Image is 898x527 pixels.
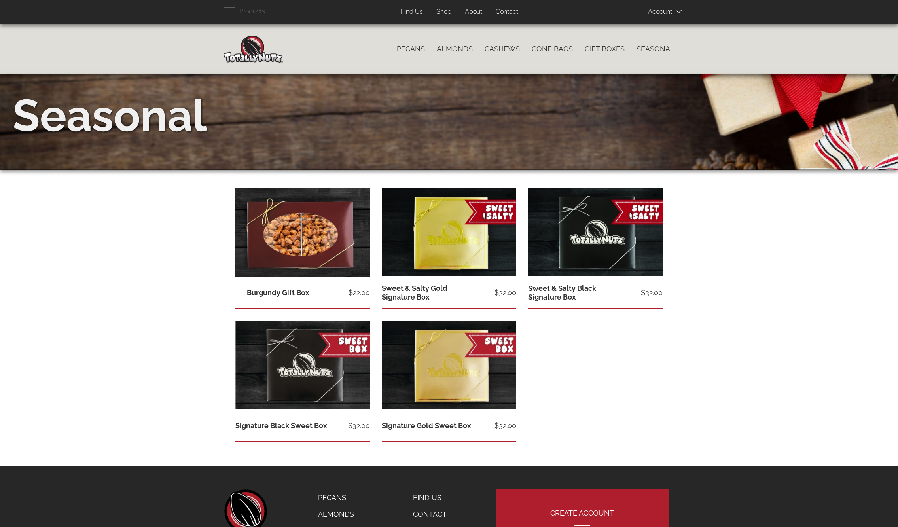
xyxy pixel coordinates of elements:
a: Sweet & Salty Gold Signature Box [382,284,447,301]
a: Signature Gold Sweet Box [382,421,471,430]
img: Home [224,36,283,63]
a: Pecans [312,489,362,506]
a: Contact [407,506,471,523]
a: Find Us [395,4,429,20]
a: Contact [490,4,524,20]
a: Pecans [391,41,431,57]
a: Shop [430,4,457,20]
img: sweet-box-black-box-01_0.jpg [235,321,370,409]
a: Signature Black Sweet Box [235,421,327,430]
a: Cashews [479,41,526,57]
img: Totally Nutz burgundy gift box on a black background [235,188,370,280]
a: Burgundy Gift Box [247,288,309,297]
a: Almonds [312,506,362,523]
div: Seasonal [13,84,207,147]
a: Seasonal [631,41,680,57]
img: sweet-salty-black-01_2.jpg [528,188,663,276]
a: About [459,4,488,20]
a: Almonds [431,41,479,57]
img: sweet-box-gold-signature_0.jpg [382,321,516,409]
a: Find Us [407,489,471,506]
img: sweet-salty-gold-01_0.jpg [382,188,516,276]
a: Gift Boxes [579,41,631,57]
span: Products [239,6,265,17]
h2: Create Account [516,509,649,526]
a: Sweet & Salty Black Signature Box [528,284,596,301]
a: Cone Bags [526,41,579,57]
